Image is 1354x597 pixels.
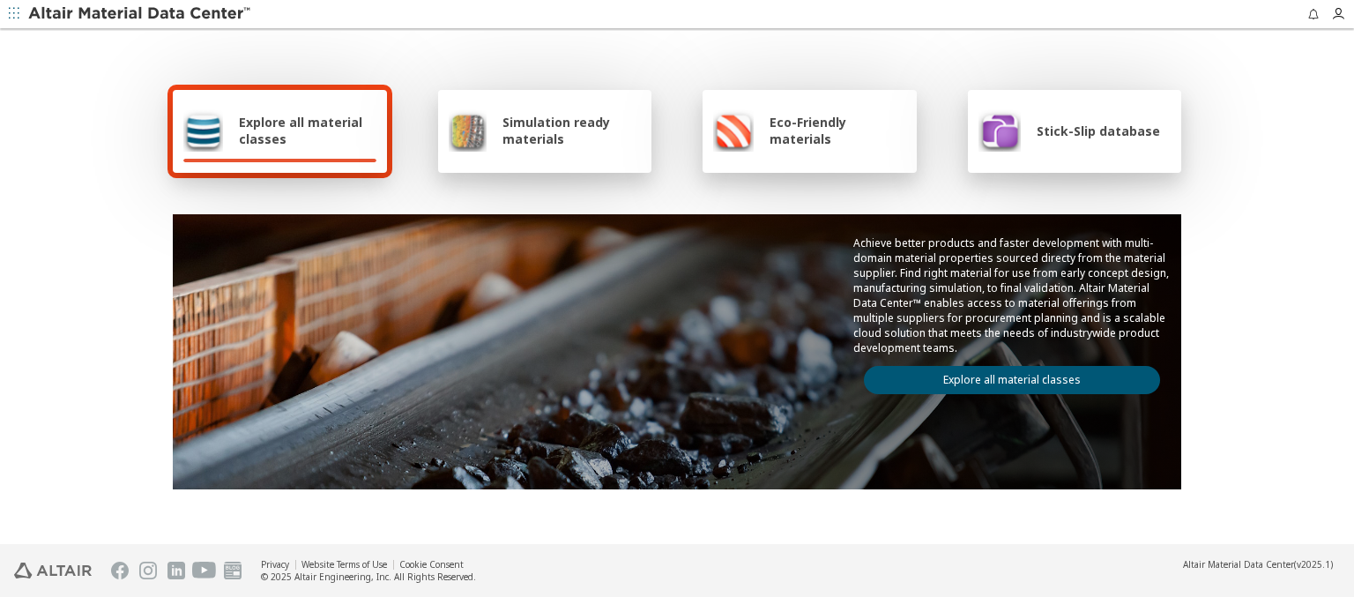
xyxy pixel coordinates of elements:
[978,109,1021,152] img: Stick-Slip database
[261,571,476,583] div: © 2025 Altair Engineering, Inc. All Rights Reserved.
[864,366,1160,394] a: Explore all material classes
[301,558,387,571] a: Website Terms of Use
[14,563,92,578] img: Altair Engineering
[239,114,376,147] span: Explore all material classes
[770,114,905,147] span: Eco-Friendly materials
[1183,558,1294,571] span: Altair Material Data Center
[502,114,641,147] span: Simulation ready materials
[1037,123,1160,139] span: Stick-Slip database
[261,558,289,571] a: Privacy
[28,5,253,23] img: Altair Material Data Center
[183,109,223,152] img: Explore all material classes
[449,109,487,152] img: Simulation ready materials
[399,558,464,571] a: Cookie Consent
[713,109,754,152] img: Eco-Friendly materials
[1183,558,1333,571] div: (v2025.1)
[853,235,1171,355] p: Achieve better products and faster development with multi-domain material properties sourced dire...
